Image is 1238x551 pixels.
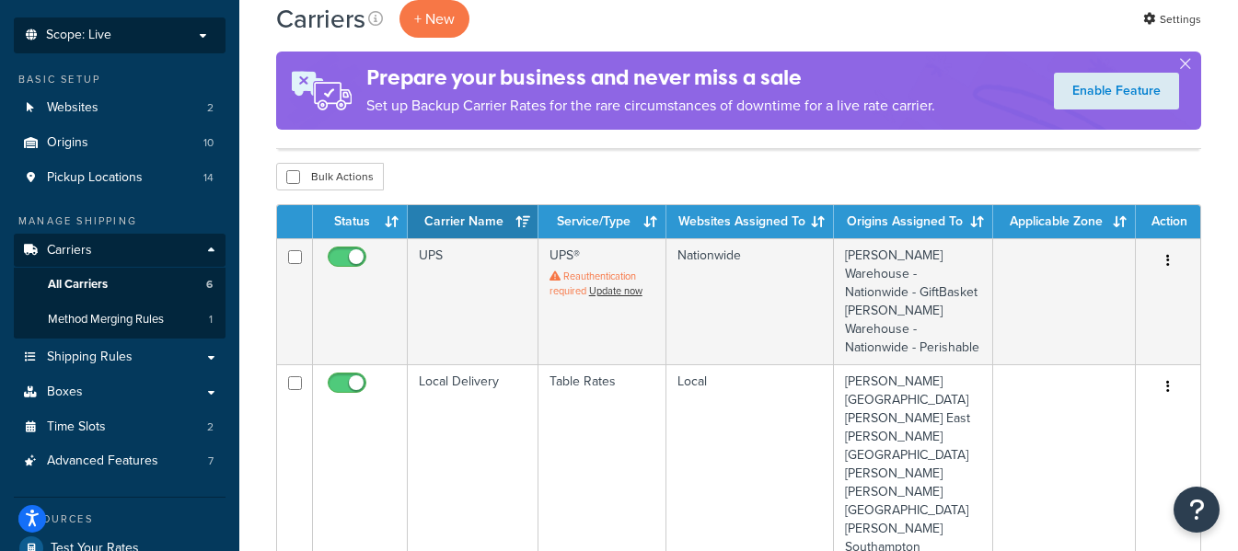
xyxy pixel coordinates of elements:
[276,52,366,130] img: ad-rules-rateshop-fe6ec290ccb7230408bd80ed9643f0289d75e0ffd9eb532fc0e269fcd187b520.png
[14,444,226,478] a: Advanced Features 7
[14,444,226,478] li: Advanced Features
[47,453,158,469] span: Advanced Features
[46,28,111,43] span: Scope: Live
[14,213,226,229] div: Manage Shipping
[276,1,365,37] h1: Carriers
[14,410,226,444] a: Time Slots 2
[14,268,226,302] a: All Carriers 6
[14,268,226,302] li: All Carriers
[550,269,636,298] span: Reauthentication required
[14,511,226,527] div: Resources
[366,93,935,119] p: Set up Backup Carrier Rates for the rare circumstances of downtime for a live rate carrier.
[47,419,106,435] span: Time Slots
[14,126,226,160] li: Origins
[993,205,1136,238] th: Applicable Zone: activate to sort column ascending
[207,419,214,435] span: 2
[313,205,408,238] th: Status: activate to sort column ascending
[14,410,226,444] li: Time Slots
[47,135,88,151] span: Origins
[1136,205,1200,238] th: Action
[14,303,226,337] li: Method Merging Rules
[207,100,214,116] span: 2
[666,238,834,364] td: Nationwide
[834,238,993,364] td: [PERSON_NAME] Warehouse - Nationwide - GiftBasket [PERSON_NAME] Warehouse - Nationwide - Perishable
[47,100,98,116] span: Websites
[47,350,133,365] span: Shipping Rules
[14,72,226,87] div: Basic Setup
[14,126,226,160] a: Origins 10
[538,205,667,238] th: Service/Type: activate to sort column ascending
[366,63,935,93] h4: Prepare your business and never miss a sale
[834,205,993,238] th: Origins Assigned To: activate to sort column ascending
[206,277,213,293] span: 6
[47,385,83,400] span: Boxes
[589,283,642,298] a: Update now
[209,312,213,327] span: 1
[14,234,226,339] li: Carriers
[1054,73,1179,109] a: Enable Feature
[1174,487,1220,533] button: Open Resource Center
[48,277,108,293] span: All Carriers
[666,205,834,238] th: Websites Assigned To: activate to sort column ascending
[208,453,214,469] span: 7
[14,340,226,374] a: Shipping Rules
[14,91,226,125] li: Websites
[14,375,226,409] a: Boxes
[203,135,214,151] span: 10
[14,303,226,337] a: Method Merging Rules 1
[48,312,164,327] span: Method Merging Rules
[14,234,226,268] a: Carriers
[14,91,226,125] a: Websites 2
[47,170,143,186] span: Pickup Locations
[408,205,538,238] th: Carrier Name: activate to sort column ascending
[276,163,384,190] button: Bulk Actions
[408,238,538,364] td: UPS
[203,170,214,186] span: 14
[1143,6,1201,32] a: Settings
[14,161,226,195] li: Pickup Locations
[538,238,667,364] td: UPS®
[47,243,92,258] span: Carriers
[14,161,226,195] a: Pickup Locations 14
